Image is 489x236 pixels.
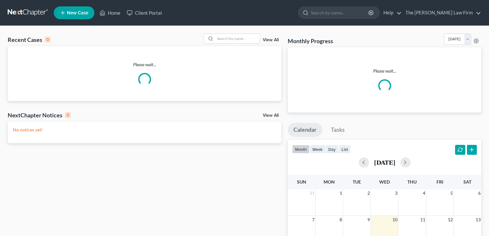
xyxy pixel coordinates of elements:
span: 31 [309,189,315,197]
div: Recent Cases [8,36,51,43]
span: 12 [447,216,453,224]
span: 2 [367,189,371,197]
a: Help [380,7,402,19]
span: 11 [420,216,426,224]
p: Please wait... [8,61,281,68]
span: Tue [353,179,361,185]
span: 3 [394,189,398,197]
p: Please wait... [293,68,476,74]
span: New Case [67,11,88,15]
span: 8 [339,216,343,224]
span: 4 [422,189,426,197]
span: Wed [379,179,390,185]
span: Thu [407,179,417,185]
span: 7 [311,216,315,224]
a: Client Portal [124,7,165,19]
div: 0 [45,37,51,43]
span: 13 [475,216,481,224]
div: NextChapter Notices [8,111,71,119]
a: View All [263,38,279,42]
span: 6 [477,189,481,197]
span: 1 [339,189,343,197]
span: Mon [324,179,335,185]
div: 0 [65,112,71,118]
a: Tasks [325,123,350,137]
button: list [339,145,351,153]
p: No notices yet! [13,127,276,133]
a: View All [263,113,279,118]
button: month [292,145,309,153]
span: 10 [392,216,398,224]
a: Calendar [288,123,322,137]
a: Home [96,7,124,19]
a: The [PERSON_NAME] Law Firm [402,7,481,19]
span: 9 [367,216,371,224]
span: Sat [463,179,471,185]
span: 5 [450,189,453,197]
button: day [325,145,339,153]
button: week [309,145,325,153]
span: Sun [297,179,306,185]
input: Search by name... [311,7,369,19]
h2: [DATE] [374,159,395,166]
span: Fri [437,179,443,185]
input: Search by name... [215,34,260,43]
h3: Monthly Progress [288,37,333,45]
